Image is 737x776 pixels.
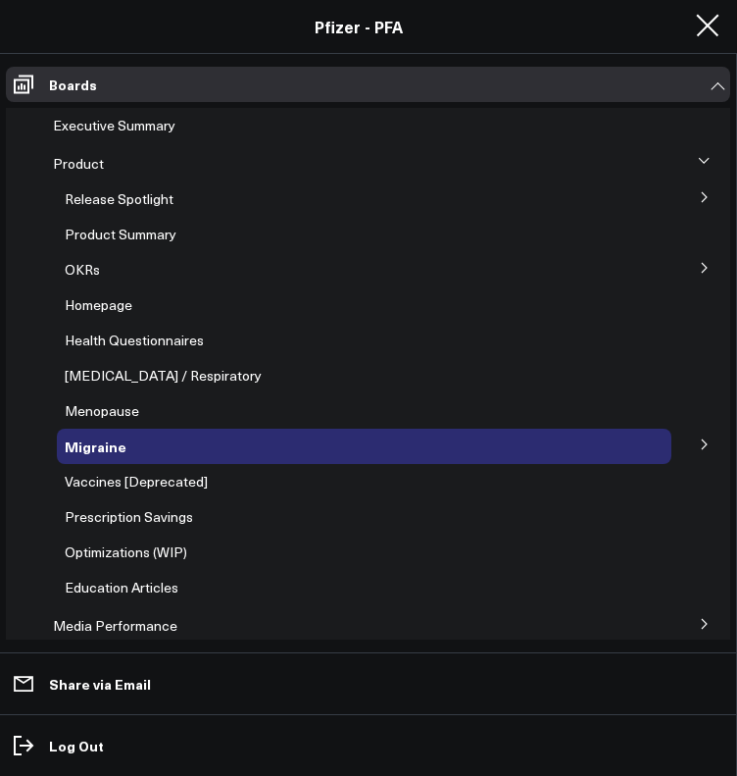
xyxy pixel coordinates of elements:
[53,616,177,635] span: Media Performance
[65,543,187,561] span: Optimizations (WIP)
[65,580,178,595] a: Education Articles
[65,368,262,384] a: [MEDICAL_DATA] / Respiratory
[65,260,100,279] span: OKRs
[65,331,204,349] span: Health Questionnaires
[65,474,208,490] a: Vaccines [Deprecated]
[65,544,187,560] a: Optimizations (WIP)
[65,437,126,456] span: Migraine
[65,366,262,385] span: [MEDICAL_DATA] / Respiratory
[65,333,204,348] a: Health Questionnaires
[65,403,139,419] a: Menopause
[49,77,97,92] p: Boards
[53,118,175,133] a: Executive Summary
[65,189,173,208] span: Release Spotlight
[53,156,104,172] a: Product
[49,738,104,753] p: Log Out
[315,16,403,37] a: Pfizer - PFA
[65,227,176,242] a: Product Summary
[65,262,100,278] a: OKRs
[49,676,151,692] p: Share via Email
[65,225,176,243] span: Product Summary
[53,618,177,634] a: Media Performance
[65,507,193,526] span: Prescription Savings
[65,297,132,313] a: Homepage
[65,401,139,420] span: Menopause
[65,295,132,314] span: Homepage
[65,472,208,491] span: Vaccines [Deprecated]
[65,439,126,454] a: Migraine
[65,578,178,596] span: Education Articles
[53,116,175,134] span: Executive Summary
[65,191,173,207] a: Release Spotlight
[65,509,193,525] a: Prescription Savings
[6,728,730,763] a: Log Out
[53,154,104,173] span: Product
